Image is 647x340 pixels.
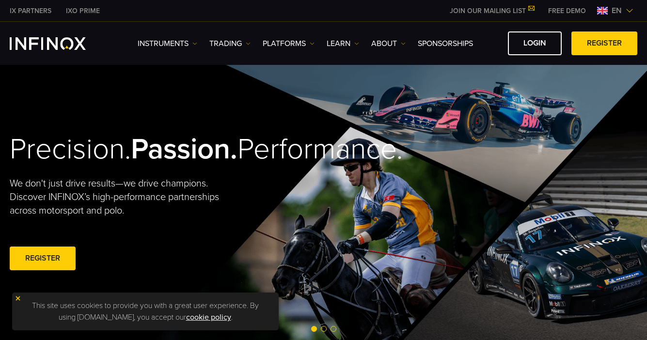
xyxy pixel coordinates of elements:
a: REGISTER [571,31,637,55]
h2: Precision. Performance. [10,132,292,167]
span: Go to slide 1 [311,326,317,332]
a: JOIN OUR MAILING LIST [442,7,541,15]
a: LOGIN [508,31,562,55]
a: Instruments [138,38,197,49]
a: Learn [327,38,359,49]
span: Go to slide 3 [331,326,336,332]
img: yellow close icon [15,295,21,302]
a: TRADING [209,38,251,49]
a: INFINOX [2,6,59,16]
a: SPONSORSHIPS [418,38,473,49]
p: We don't just drive results—we drive champions. Discover INFINOX’s high-performance partnerships ... [10,177,236,217]
span: Go to slide 2 [321,326,327,332]
a: INFINOX [59,6,107,16]
p: This site uses cookies to provide you with a great user experience. By using [DOMAIN_NAME], you a... [17,297,274,325]
a: PLATFORMS [263,38,315,49]
a: ABOUT [371,38,406,49]
a: INFINOX MENU [541,6,593,16]
a: INFINOX Logo [10,37,109,50]
span: en [608,5,626,16]
a: cookie policy [186,312,231,322]
strong: Passion. [131,132,237,167]
a: REGISTER [10,247,76,270]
